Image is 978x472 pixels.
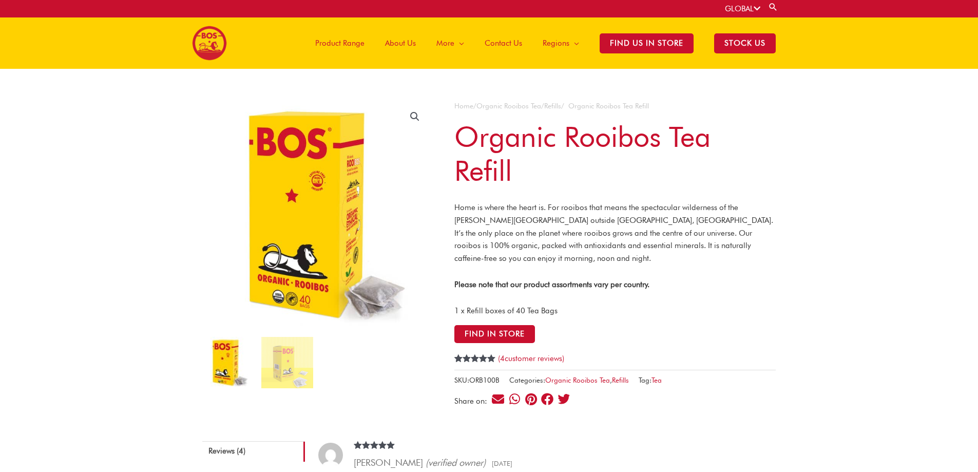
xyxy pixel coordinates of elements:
[454,374,500,387] span: SKU:
[651,376,662,384] a: Tea
[406,107,424,126] a: View full-screen image gallery
[192,26,227,61] img: BOS logo finals-200px
[491,392,505,406] div: Share on email
[488,459,512,467] time: [DATE]
[508,392,522,406] div: Share on whatsapp
[476,102,541,110] a: Organic Rooibos Tea
[725,4,760,13] a: GLOBAL
[454,354,496,397] span: Rated out of 5 based on customer ratings
[454,354,458,374] span: 4
[544,102,561,110] a: Refills
[545,376,610,384] a: Organic Rooibos Tea
[498,354,564,363] a: (4customer reviews)
[532,17,589,69] a: Regions
[426,457,486,468] em: (verified owner)
[639,374,662,387] span: Tag:
[704,17,786,69] a: STOCK US
[454,280,649,289] strong: Please note that our product assortments vary per country.
[454,325,535,343] button: Find in Store
[426,17,474,69] a: More
[454,305,776,317] p: 1 x Refill boxes of 40 Tea Bags
[485,28,522,59] span: Contact Us
[315,28,365,59] span: Product Range
[305,17,375,69] a: Product Range
[354,457,423,468] strong: [PERSON_NAME]
[714,33,776,53] span: STOCK US
[454,398,491,405] div: Share on:
[474,17,532,69] a: Contact Us
[541,392,554,406] div: Share on facebook
[557,392,571,406] div: Share on twitter
[543,28,569,59] span: Regions
[454,201,776,265] p: Home is where the heart is. For rooibos that means the spectacular wilderness of the [PERSON_NAME...
[202,337,254,388] img: Organic Rooibos Tea Refill
[454,120,776,187] h1: Organic Rooibos Tea Refill
[509,374,629,387] span: Categories: ,
[589,17,704,69] a: Find Us in Store
[524,392,538,406] div: Share on pinterest
[454,102,473,110] a: Home
[454,100,776,112] nav: Breadcrumb
[354,441,395,468] span: Rated out of 5
[600,33,694,53] span: Find Us in Store
[202,100,432,329] img: Organic Rooibos Tea Refill
[385,28,416,59] span: About Us
[297,17,786,69] nav: Site Navigation
[768,2,778,12] a: Search button
[202,441,305,462] a: Reviews (4)
[612,376,629,384] a: Refills
[469,376,500,384] span: ORB100B
[500,354,505,363] span: 4
[261,337,313,388] img: refill
[375,17,426,69] a: About Us
[436,28,454,59] span: More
